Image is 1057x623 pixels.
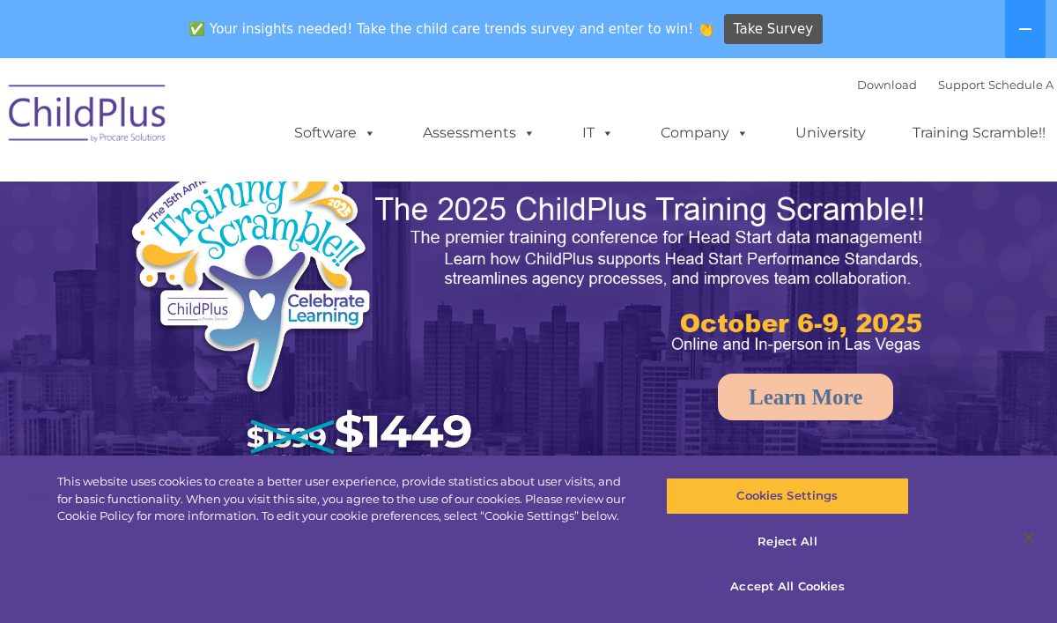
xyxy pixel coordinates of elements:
span: Last name [236,116,290,130]
a: Support [938,78,985,92]
button: Close [1009,518,1048,557]
a: Download [857,78,917,92]
span: Take Survey [734,14,813,45]
button: Accept All Cookies [666,568,909,605]
a: Company [643,115,766,151]
button: Cookies Settings [666,478,909,515]
a: Software [277,115,394,151]
div: This website uses cookies to create a better user experience, provide statistics about user visit... [57,473,634,525]
span: Phone number [236,189,311,202]
button: Reject All [666,523,909,560]
a: IT [565,115,632,151]
a: Take Survey [724,14,824,45]
a: Assessments [405,115,553,151]
a: Learn More [718,374,893,420]
a: University [778,115,883,151]
span: ✅ Your insights needed! Take the child care trends survey and enter to win! 👏 [182,11,721,46]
